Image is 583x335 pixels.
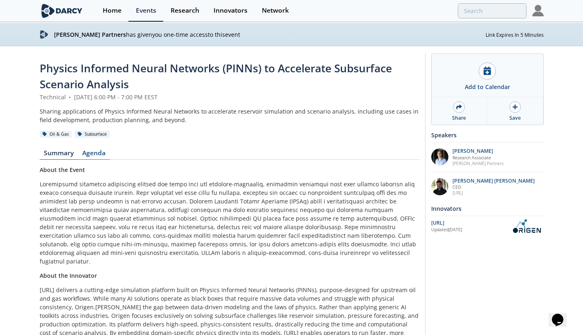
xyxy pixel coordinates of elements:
[40,272,97,279] strong: About the Innovator
[54,30,486,39] p: has given you one-time access to this event
[40,4,84,18] img: logo-wide.svg
[452,148,504,154] p: [PERSON_NAME]
[458,3,527,18] input: Advanced Search
[103,7,122,14] div: Home
[452,155,504,161] p: Research Associate
[68,93,72,101] span: •
[452,161,504,166] p: [PERSON_NAME] Partners
[532,5,544,16] img: Profile
[40,30,48,39] img: darcy-logo.svg
[452,190,535,196] p: [URL]
[431,201,544,216] div: Innovators
[40,166,85,174] strong: About the Event
[431,178,448,195] img: 20112e9a-1f67-404a-878c-a26f1c79f5da
[452,178,535,184] p: [PERSON_NAME] [PERSON_NAME]
[78,150,110,160] a: Agenda
[40,150,78,160] a: Summary
[136,7,156,14] div: Events
[75,131,110,138] div: Subsurface
[40,107,419,124] div: Sharing applications of Physics Informed Neural Networks to accelerate reservoir simulation and s...
[40,180,419,266] p: Loremipsumd sitametco adipiscing elitsed doe tempo inci utl etdolore-magnaaliq, enimadmin veniamq...
[549,302,575,327] iframe: chat widget
[509,219,544,233] img: OriGen.AI
[431,219,544,233] a: [URL] Updated[DATE] OriGen.AI
[54,31,126,38] strong: [PERSON_NAME] Partners
[40,131,72,138] div: Oil & Gas
[452,114,466,122] div: Share
[431,128,544,142] div: Speakers
[171,7,199,14] div: Research
[486,30,544,39] div: Link Expires In 5 Minutes
[214,7,248,14] div: Innovators
[262,7,289,14] div: Network
[431,148,448,165] img: 1EXUV5ipS3aUf9wnAL7U
[452,184,535,190] p: CEO
[465,83,510,91] div: Add to Calendar
[40,61,392,92] span: Physics Informed Neural Networks (PINNs) to Accelerate Subsurface Scenario Analysis
[431,227,509,233] div: Updated [DATE]
[509,114,521,122] div: Save
[40,93,419,101] div: Technical [DATE] 6:00 PM - 7:00 PM EEST
[431,219,509,227] div: [URL]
